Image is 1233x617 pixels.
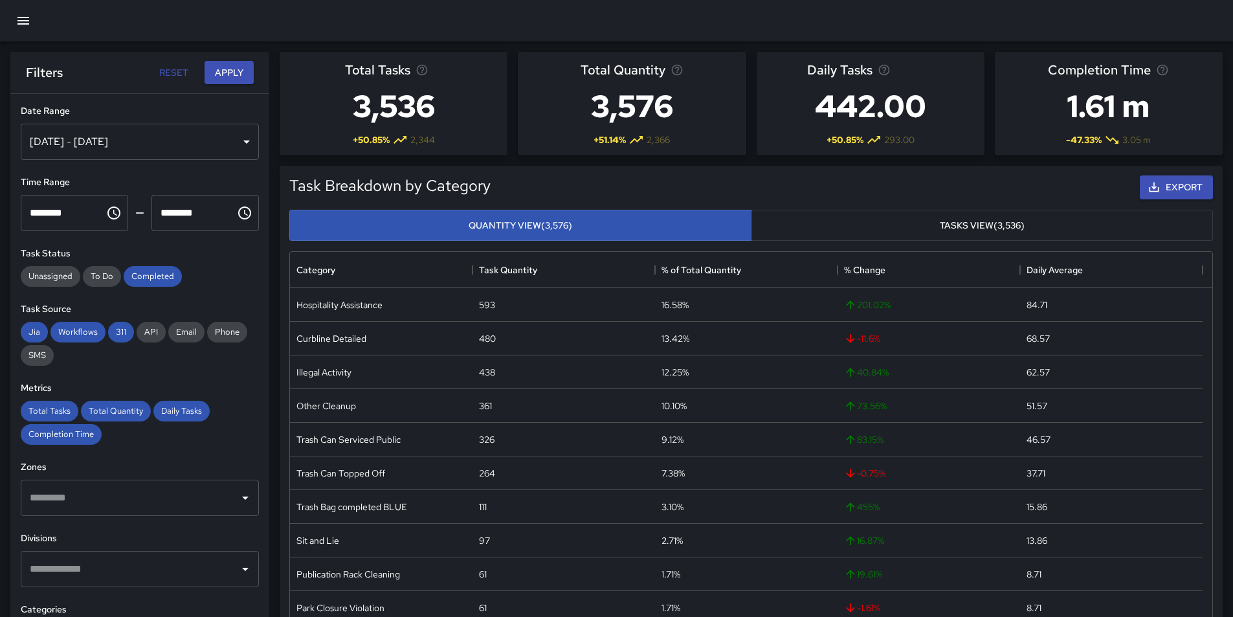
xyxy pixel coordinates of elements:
[21,175,259,190] h6: Time Range
[410,133,435,146] span: 2,344
[108,326,134,337] span: 311
[1027,298,1047,311] div: 84.71
[26,62,63,83] h6: Filters
[479,252,537,288] div: Task Quantity
[21,381,259,396] h6: Metrics
[137,322,166,342] div: API
[1027,252,1083,288] div: Daily Average
[1027,366,1050,379] div: 62.57
[21,322,48,342] div: Jia
[296,433,401,446] div: Trash Can Serviced Public
[479,601,487,614] div: 61
[661,298,689,311] div: 16.58%
[21,429,102,440] span: Completion Time
[108,322,134,342] div: 311
[661,500,683,513] div: 3.10%
[751,210,1213,241] button: Tasks View(3,536)
[416,63,428,76] svg: Total number of tasks in the selected period, compared to the previous period.
[479,332,496,345] div: 480
[236,489,254,507] button: Open
[1156,63,1169,76] svg: Average time taken to complete tasks in the selected period, compared to the previous period.
[581,80,683,132] h3: 3,576
[581,60,665,80] span: Total Quantity
[844,332,880,345] span: -11.6 %
[844,252,885,288] div: % Change
[844,500,880,513] span: 455 %
[21,124,259,160] div: [DATE] - [DATE]
[1027,500,1047,513] div: 15.86
[21,401,78,421] div: Total Tasks
[124,271,182,282] span: Completed
[21,350,54,361] span: SMS
[844,534,884,547] span: 16.87 %
[661,433,683,446] div: 9.12%
[1027,399,1047,412] div: 51.57
[661,399,687,412] div: 10.10%
[479,467,495,480] div: 264
[1027,568,1041,581] div: 8.71
[101,200,127,226] button: Choose time, selected time is 12:00 AM
[1027,433,1050,446] div: 46.57
[479,568,487,581] div: 61
[81,401,151,421] div: Total Quantity
[1027,534,1047,547] div: 13.86
[345,60,410,80] span: Total Tasks
[289,210,751,241] button: Quantity View(3,576)
[207,326,247,337] span: Phone
[296,252,335,288] div: Category
[661,467,685,480] div: 7.38%
[296,298,383,311] div: Hospitality Assistance
[296,601,384,614] div: Park Closure Violation
[21,302,259,317] h6: Task Source
[353,133,390,146] span: + 50.85 %
[479,534,490,547] div: 97
[205,61,254,85] button: Apply
[153,61,194,85] button: Reset
[137,326,166,337] span: API
[479,433,494,446] div: 326
[21,266,80,287] div: Unassigned
[884,133,915,146] span: 293.00
[21,326,48,337] span: Jia
[296,568,400,581] div: Publication Rack Cleaning
[479,298,495,311] div: 593
[655,252,838,288] div: % of Total Quantity
[296,332,366,345] div: Curbline Detailed
[647,133,670,146] span: 2,366
[844,433,883,446] span: 83.15 %
[21,345,54,366] div: SMS
[827,133,863,146] span: + 50.85 %
[844,298,891,311] span: 201.02 %
[594,133,626,146] span: + 51.14 %
[83,271,121,282] span: To Do
[50,322,106,342] div: Workflows
[345,80,443,132] h3: 3,536
[21,603,259,617] h6: Categories
[21,104,259,118] h6: Date Range
[168,326,205,337] span: Email
[844,601,880,614] span: -1.61 %
[661,601,680,614] div: 1.71%
[289,175,491,196] h5: Task Breakdown by Category
[296,399,356,412] div: Other Cleanup
[661,366,689,379] div: 12.25%
[479,399,492,412] div: 361
[236,560,254,578] button: Open
[168,322,205,342] div: Email
[21,405,78,416] span: Total Tasks
[807,60,872,80] span: Daily Tasks
[878,63,891,76] svg: Average number of tasks per day in the selected period, compared to the previous period.
[21,532,259,546] h6: Divisions
[661,252,741,288] div: % of Total Quantity
[1122,133,1151,146] span: 3.05 m
[844,467,885,480] span: -0.75 %
[153,401,210,421] div: Daily Tasks
[50,326,106,337] span: Workflows
[1140,175,1213,199] button: Export
[1027,332,1050,345] div: 68.57
[207,322,247,342] div: Phone
[232,200,258,226] button: Choose time, selected time is 11:59 PM
[838,252,1020,288] div: % Change
[844,568,882,581] span: 19.61 %
[124,266,182,287] div: Completed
